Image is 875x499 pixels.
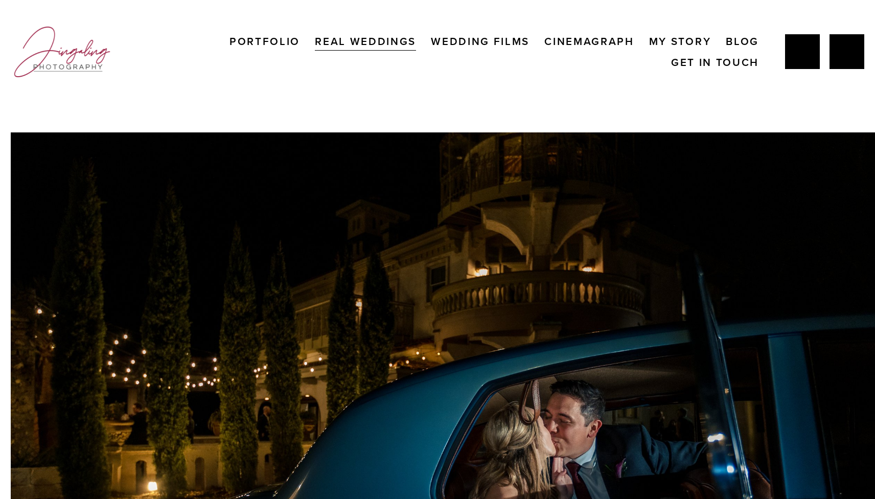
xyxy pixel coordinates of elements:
[649,31,711,52] a: My Story
[315,31,416,52] a: Real Weddings
[11,22,114,82] img: Jingaling Photography
[830,34,864,69] a: Instagram
[671,52,759,73] a: Get In Touch
[229,31,300,52] a: Portfolio
[431,31,529,52] a: Wedding Films
[544,31,634,52] a: Cinemagraph
[726,31,759,52] a: Blog
[785,34,820,69] a: Jing Yang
